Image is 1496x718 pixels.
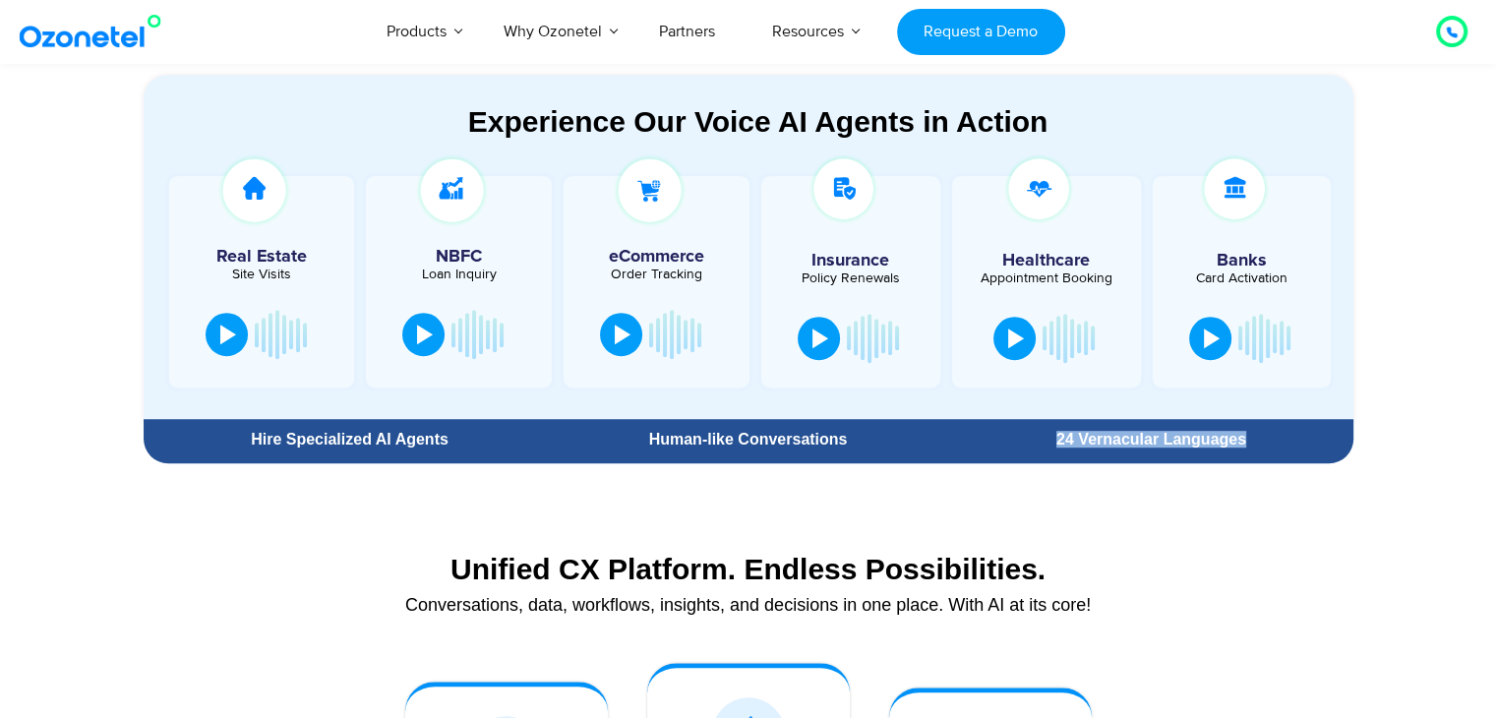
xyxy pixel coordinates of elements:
[153,552,1344,586] div: Unified CX Platform. Endless Possibilities.
[573,248,740,266] h5: eCommerce
[1163,271,1322,285] div: Card Activation
[1163,252,1322,269] h5: Banks
[153,432,547,448] div: Hire Specialized AI Agents
[163,104,1353,139] div: Experience Our Voice AI Agents in Action
[179,248,345,266] h5: Real Estate
[771,252,930,269] h5: Insurance
[771,271,930,285] div: Policy Renewals
[959,432,1343,448] div: 24 Vernacular Languages
[967,271,1126,285] div: Appointment Booking
[556,432,939,448] div: Human-like Conversations
[376,248,542,266] h5: NBFC
[153,596,1344,614] div: Conversations, data, workflows, insights, and decisions in one place. With AI at its core!
[376,268,542,281] div: Loan Inquiry
[967,252,1126,269] h5: Healthcare
[573,268,740,281] div: Order Tracking
[897,9,1065,55] a: Request a Demo
[179,268,345,281] div: Site Visits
